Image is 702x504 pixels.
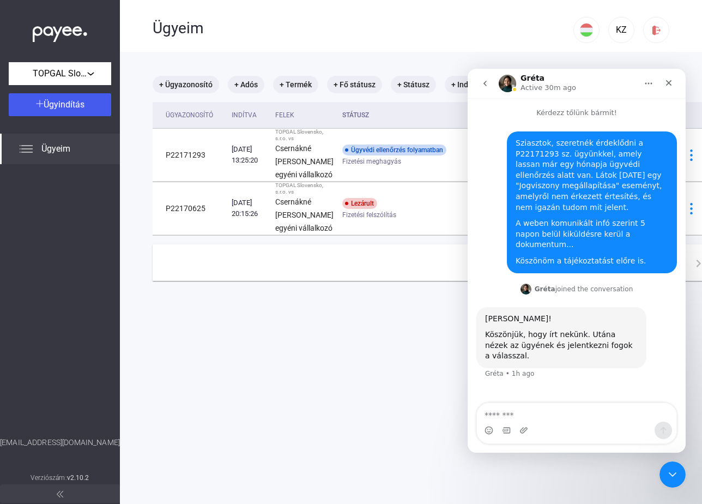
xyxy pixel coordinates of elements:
[651,25,662,36] img: logout-red
[57,491,63,497] img: arrow-double-left-grey.svg
[20,142,33,155] img: list.svg
[468,69,686,453] iframe: Intercom live chat
[686,203,697,214] img: more-blue
[153,76,219,93] mat-chip: + Ügyazonosító
[232,197,267,219] div: [DATE] 20:15:26
[342,208,396,221] span: Fizetési felszólítás
[9,62,111,85] button: TOPGAL Slovensko, s.r.o.
[275,109,334,122] div: Felek
[153,129,227,182] td: P22171293
[41,142,70,155] span: Ügyeim
[232,109,267,122] div: Indítva
[643,17,669,43] button: logout-red
[338,102,521,129] th: Státusz
[166,109,223,122] div: Ügyazonosító
[232,109,257,122] div: Indítva
[36,100,44,107] img: plus-white.svg
[275,129,334,142] div: TOPGAL Slovensko, s.r.o. vs
[445,76,516,93] mat-chip: + Indítás dátuma
[275,197,334,232] strong: Csernákné [PERSON_NAME] egyéni vállalkozó
[275,109,294,122] div: Felek
[612,23,631,37] div: KZ
[33,20,87,43] img: white-payee-white-dot.svg
[153,182,227,235] td: P22170625
[33,67,87,80] span: TOPGAL Slovensko, s.r.o.
[573,17,600,43] button: HU
[391,76,436,93] mat-chip: + Státusz
[342,198,377,209] div: Lezárult
[580,23,593,37] img: HU
[275,182,334,195] div: TOPGAL Slovensko, s.r.o. vs
[342,155,401,168] span: Fizetési meghagyás
[327,76,382,93] mat-chip: + Fő státusz
[342,145,446,155] div: Ügyvédi ellenőrzés folyamatban
[166,109,213,122] div: Ügyazonosító
[686,149,697,161] img: more-blue
[67,474,89,482] strong: v2.10.2
[153,19,573,38] div: Ügyeim
[44,99,84,110] span: Ügyindítás
[273,76,318,93] mat-chip: + Termék
[228,76,264,93] mat-chip: + Adós
[275,144,334,179] strong: Csernákné [PERSON_NAME] egyéni vállalkozó
[9,93,111,116] button: Ügyindítás
[608,17,634,43] button: KZ
[232,144,267,166] div: [DATE] 13:25:20
[659,461,686,488] iframe: Intercom live chat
